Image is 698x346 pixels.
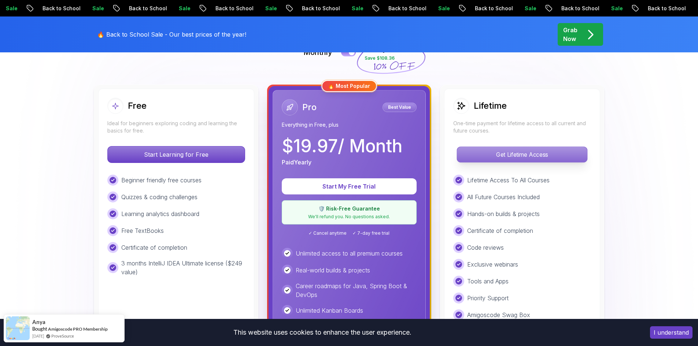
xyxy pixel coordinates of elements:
h2: Lifetime [474,100,507,112]
p: 🛡️ Risk-Free Guarantee [287,205,412,212]
p: Real-world builds & projects [296,266,370,275]
p: Back to School [122,5,172,12]
p: Best Value [384,104,416,111]
p: One-time payment for lifetime access to all current and future courses. [453,120,591,134]
p: Learning analytics dashboard [121,209,199,218]
p: Back to School [295,5,345,12]
div: This website uses cookies to enhance the user experience. [5,324,639,341]
p: Exclusive webinars [467,260,518,269]
p: Unlimited access to all premium courses [296,249,403,258]
button: Start Learning for Free [107,146,245,163]
p: Back to School [554,5,604,12]
a: Start Learning for Free [107,151,245,158]
p: $ 19.97 / Month [282,137,402,155]
p: Certificate of completion [121,243,187,252]
p: Sale [85,5,109,12]
span: ✓ Cancel anytime [309,230,347,236]
span: ✓ 7-day free trial [352,230,389,236]
p: Start My Free Trial [291,182,408,191]
p: Everything in Free, plus [282,121,417,129]
a: Start My Free Trial [282,183,417,190]
p: Code reviews [467,243,504,252]
span: Anya [32,319,45,325]
p: Priority Support [467,294,509,302]
p: Sale [431,5,455,12]
p: Quizzes & coding challenges [121,193,197,201]
a: Get Lifetime Access [453,151,591,158]
p: We'll refund you. No questions asked. [287,214,412,220]
p: Amigoscode Swag Box [467,310,530,319]
span: Bought [32,326,47,332]
p: Sale [258,5,282,12]
button: Start My Free Trial [282,178,417,194]
p: Ideal for beginners exploring coding and learning the basics for free. [107,120,245,134]
p: Certificate of completion [467,226,533,235]
a: ProveSource [51,333,74,339]
a: Amigoscode PRO Membership [48,326,108,332]
button: Accept cookies [650,326,693,339]
button: Get Lifetime Access [457,146,587,163]
p: Unlimited Kanban Boards [296,306,363,315]
p: Beginner friendly free courses [121,176,202,185]
p: 3 months IntelliJ IDEA Ultimate license ($249 value) [121,259,245,276]
p: Tools and Apps [467,277,509,286]
p: Get Lifetime Access [457,147,587,162]
p: Sale [345,5,368,12]
h2: Pro [302,101,317,113]
p: Back to School [381,5,431,12]
p: Sale [172,5,195,12]
p: Sale [518,5,541,12]
p: Back to School [468,5,518,12]
p: Paid Yearly [282,158,311,167]
p: Back to School [36,5,85,12]
p: Back to School [208,5,258,12]
p: Back to School [641,5,691,12]
img: provesource social proof notification image [6,316,30,340]
span: [DATE] [32,333,44,339]
p: Career roadmaps for Java, Spring Boot & DevOps [296,282,417,299]
h2: Free [128,100,147,112]
p: Grab Now [563,26,577,43]
p: 🔥 Back to School Sale - Our best prices of the year! [97,30,246,39]
p: Start Learning for Free [108,146,245,163]
p: All Future Courses Included [467,193,540,201]
p: Sale [604,5,628,12]
p: Lifetime Access To All Courses [467,176,550,185]
p: Hands-on builds & projects [467,209,540,218]
p: Monthly [303,47,332,57]
p: Free TextBooks [121,226,164,235]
